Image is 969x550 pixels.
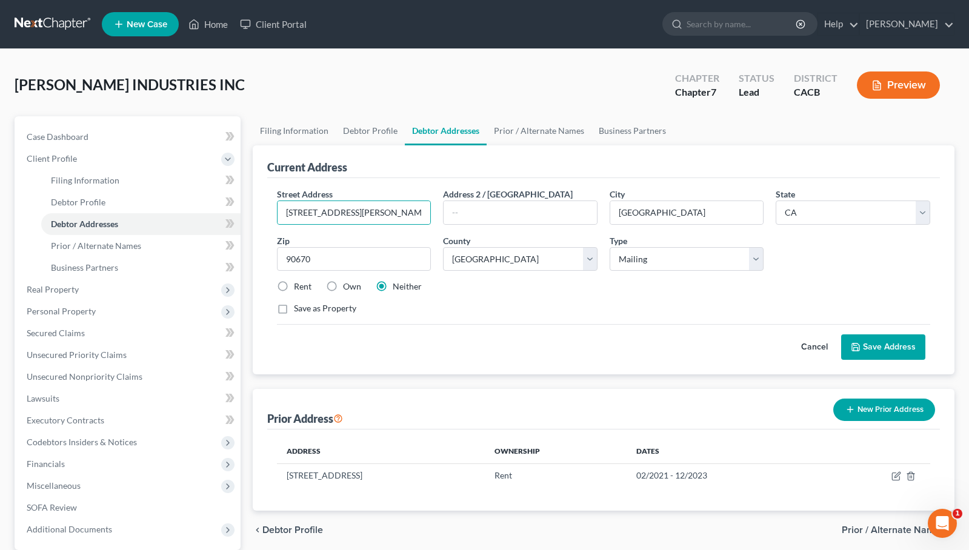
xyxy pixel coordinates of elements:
[27,393,59,403] span: Lawsuits
[27,131,88,142] span: Case Dashboard
[253,525,262,535] i: chevron_left
[675,71,719,85] div: Chapter
[485,463,627,486] td: Rent
[27,350,127,360] span: Unsecured Priority Claims
[277,189,333,199] span: Street Address
[687,13,798,35] input: Search by name...
[444,201,597,224] input: --
[51,219,118,229] span: Debtor Addresses
[17,409,241,431] a: Executory Contracts
[739,71,774,85] div: Status
[51,175,119,185] span: Filing Information
[41,170,241,191] a: Filing Information
[27,371,142,382] span: Unsecured Nonpriority Claims
[27,328,85,338] span: Secured Claims
[953,509,962,519] span: 1
[818,13,859,35] a: Help
[262,525,323,535] span: Debtor Profile
[487,116,591,145] a: Prior / Alternate Names
[675,85,719,99] div: Chapter
[17,322,241,344] a: Secured Claims
[610,201,764,224] input: Enter city...
[776,189,795,199] span: State
[591,116,673,145] a: Business Partners
[27,502,77,512] span: SOFA Review
[842,525,954,535] button: Prior / Alternate Names chevron_right
[17,126,241,148] a: Case Dashboard
[267,411,343,426] div: Prior Address
[443,188,573,200] label: Address 2 / [GEOGRAPHIC_DATA]
[15,76,245,93] span: [PERSON_NAME] INDUSTRIES INC
[794,71,837,85] div: District
[27,153,77,164] span: Client Profile
[253,525,323,535] button: chevron_left Debtor Profile
[278,201,431,224] input: Enter street address
[27,284,79,294] span: Real Property
[294,280,311,293] label: Rent
[267,160,347,174] div: Current Address
[627,463,824,486] td: 02/2021 - 12/2023
[27,480,81,491] span: Miscellaneous
[711,86,716,98] span: 7
[27,306,96,316] span: Personal Property
[127,20,167,29] span: New Case
[443,236,470,246] span: County
[739,85,774,99] div: Lead
[41,235,241,257] a: Prior / Alternate Names
[27,524,112,534] span: Additional Documents
[41,191,241,213] a: Debtor Profile
[393,280,422,293] label: Neither
[17,497,241,519] a: SOFA Review
[277,439,485,463] th: Address
[294,302,356,314] label: Save as Property
[841,334,925,360] button: Save Address
[17,366,241,388] a: Unsecured Nonpriority Claims
[51,262,118,273] span: Business Partners
[27,459,65,469] span: Financials
[627,439,824,463] th: Dates
[277,247,431,271] input: XXXXX
[842,525,945,535] span: Prior / Alternate Names
[788,335,841,359] button: Cancel
[41,213,241,235] a: Debtor Addresses
[485,439,627,463] th: Ownership
[928,509,957,538] iframe: Intercom live chat
[833,399,935,421] button: New Prior Address
[17,344,241,366] a: Unsecured Priority Claims
[860,13,954,35] a: [PERSON_NAME]
[405,116,487,145] a: Debtor Addresses
[277,236,290,246] span: Zip
[336,116,405,145] a: Debtor Profile
[234,13,313,35] a: Client Portal
[41,257,241,279] a: Business Partners
[27,437,137,447] span: Codebtors Insiders & Notices
[857,71,940,99] button: Preview
[610,189,625,199] span: City
[51,197,105,207] span: Debtor Profile
[17,388,241,409] a: Lawsuits
[182,13,234,35] a: Home
[27,415,104,425] span: Executory Contracts
[610,234,627,247] label: Type
[794,85,837,99] div: CACB
[51,240,141,251] span: Prior / Alternate Names
[253,116,336,145] a: Filing Information
[343,280,361,293] label: Own
[277,463,485,486] td: [STREET_ADDRESS]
